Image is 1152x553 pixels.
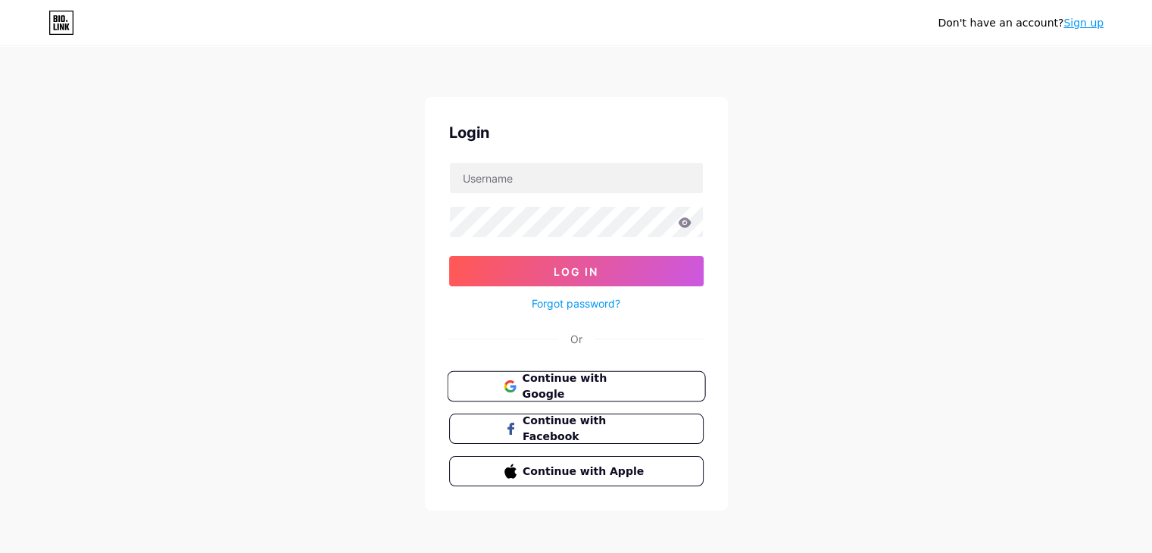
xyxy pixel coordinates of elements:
[447,371,705,402] button: Continue with Google
[449,256,704,286] button: Log In
[449,456,704,486] button: Continue with Apple
[532,295,620,311] a: Forgot password?
[570,331,582,347] div: Or
[449,414,704,444] button: Continue with Facebook
[1063,17,1104,29] a: Sign up
[938,15,1104,31] div: Don't have an account?
[522,370,648,403] span: Continue with Google
[523,413,648,445] span: Continue with Facebook
[450,163,703,193] input: Username
[449,371,704,401] a: Continue with Google
[449,121,704,144] div: Login
[554,265,598,278] span: Log In
[523,464,648,480] span: Continue with Apple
